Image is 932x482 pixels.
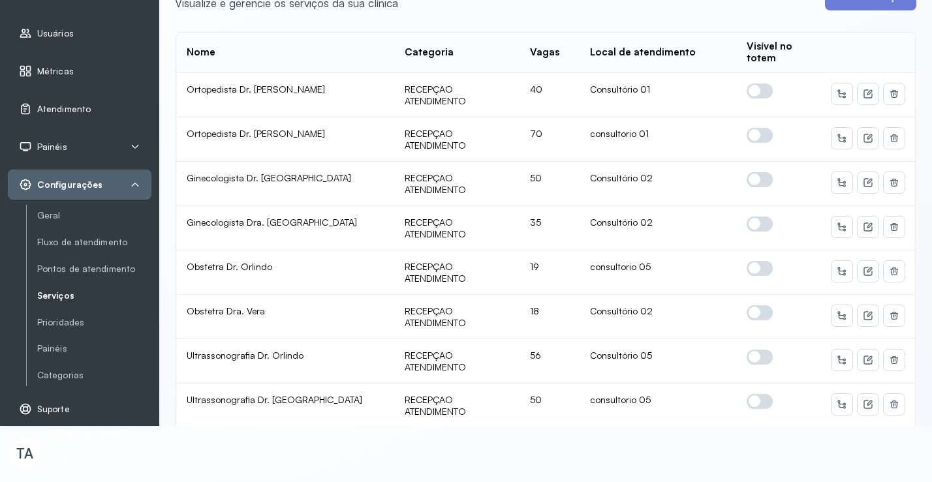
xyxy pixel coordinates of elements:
[580,206,736,250] td: Consultório 02
[590,46,696,59] div: Local de atendimento
[405,217,509,239] div: RECEPÇAO ATENDIMENTO
[37,179,102,190] span: Configurações
[176,295,394,339] td: Obstetra Dra. Vera
[19,65,140,78] a: Métricas
[405,46,454,59] div: Categoria
[37,290,151,301] a: Serviços
[176,117,394,162] td: Ortopedista Dr. [PERSON_NAME]
[176,339,394,384] td: Ultrassonografia Dr. Orlindo
[520,162,580,206] td: 50
[187,46,215,59] div: Nome
[37,264,151,275] a: Pontos de atendimento
[520,73,580,117] td: 40
[37,237,151,248] a: Fluxo de atendimento
[405,305,509,328] div: RECEPÇAO ATENDIMENTO
[37,142,67,153] span: Painéis
[405,394,509,417] div: RECEPÇAO ATENDIMENTO
[37,404,70,415] span: Suporte
[37,210,151,221] a: Geral
[580,117,736,162] td: consultorio 01
[37,317,151,328] a: Prioridades
[37,261,151,277] a: Pontos de atendimento
[37,340,151,357] a: Painéis
[520,339,580,384] td: 56
[37,343,151,354] a: Painéis
[580,295,736,339] td: Consultório 02
[405,350,509,372] div: RECEPÇAO ATENDIMENTO
[747,40,811,65] div: Visível no totem
[19,102,140,115] a: Atendimento
[580,250,736,295] td: consultorio 05
[37,66,74,77] span: Métricas
[520,206,580,250] td: 35
[37,28,74,39] span: Usuários
[405,83,509,106] div: RECEPÇAO ATENDIMENTO
[405,172,509,195] div: RECEPÇAO ATENDIMENTO
[47,466,129,477] p: Administrador
[530,46,559,59] div: Vagas
[405,261,509,284] div: RECEPÇAO ATENDIMENTO
[19,27,140,40] a: Usuários
[176,162,394,206] td: Ginecologista Dr. [GEOGRAPHIC_DATA]
[520,295,580,339] td: 18
[580,73,736,117] td: Consultório 01
[47,429,129,466] p: [PERSON_NAME] de [PERSON_NAME]
[176,206,394,250] td: Ginecologista Dra. [GEOGRAPHIC_DATA]
[37,367,151,384] a: Categorias
[37,234,151,250] a: Fluxo de atendimento
[580,384,736,428] td: consultorio 05
[520,250,580,295] td: 19
[520,117,580,162] td: 70
[176,384,394,428] td: Ultrassonografia Dr. [GEOGRAPHIC_DATA]
[176,250,394,295] td: Obstetra Dr. Orlindo
[580,339,736,384] td: Consultório 05
[37,104,91,115] span: Atendimento
[580,162,736,206] td: Consultório 02
[520,384,580,428] td: 50
[37,370,151,381] a: Categorias
[405,128,509,151] div: RECEPÇAO ATENDIMENTO
[37,314,151,331] a: Prioridades
[176,73,394,117] td: Ortopedista Dr. [PERSON_NAME]
[37,288,151,304] a: Serviços
[37,207,151,224] a: Geral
